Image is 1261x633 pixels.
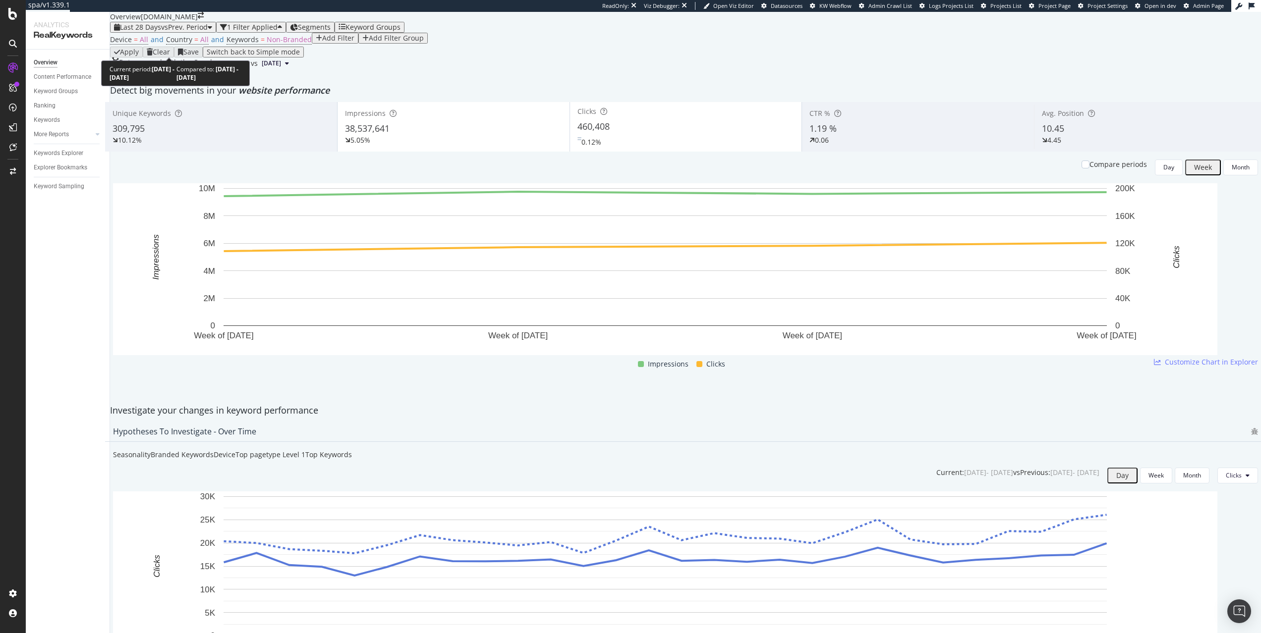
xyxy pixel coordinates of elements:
span: 460,408 [577,120,610,132]
button: Add Filter [312,33,358,44]
a: More Reports [34,129,93,140]
span: All [140,35,148,44]
b: [DATE] - [DATE] [176,65,238,82]
div: Save [183,48,199,56]
span: and [151,35,164,44]
div: Clear [153,48,170,56]
div: Add Filter [322,34,354,42]
a: Open in dev [1135,2,1176,10]
text: Week of [DATE] [1077,331,1136,340]
span: Open in dev [1145,2,1176,9]
text: 0 [211,321,215,330]
div: vs Previous : [1013,468,1050,477]
text: 0 [1115,321,1120,330]
button: Day [1107,468,1138,483]
div: Week [1194,163,1212,171]
span: vs [251,58,258,68]
text: Week of [DATE] [194,331,253,340]
button: Add Filter Group [358,33,428,44]
span: All [200,35,209,44]
div: Investigate your changes in keyword performance [110,404,1261,417]
span: 38,537,641 [345,122,390,134]
span: Clicks [577,106,596,116]
div: Month [1232,163,1250,171]
button: Apply [110,47,143,57]
div: 4.45 [1047,135,1061,145]
a: Content Performance [34,72,103,82]
span: Customize Chart in Explorer [1165,357,1258,367]
span: Country [166,35,192,44]
a: Datasources [761,2,802,10]
div: Seasonality [113,450,151,460]
div: Keywords [34,115,60,125]
a: Admin Crawl List [859,2,912,10]
text: 80K [1115,266,1131,276]
button: Last 28 DaysvsPrev. Period [110,22,216,33]
div: Week [1148,471,1164,479]
button: Clicks [1217,468,1258,483]
span: CTR % [809,108,830,118]
div: 10.12% [118,135,142,145]
div: Viz Debugger: [644,2,680,10]
div: Current period: [110,65,176,82]
a: Keyword Groups [34,86,103,97]
span: Keywords [227,35,259,44]
span: = [261,35,265,44]
div: Day [1116,472,1129,479]
b: [DATE] - [DATE] [110,65,174,82]
div: Keyword Groups [345,23,401,31]
text: Clicks [1172,246,1181,268]
div: RealKeywords [34,30,102,41]
span: Device [110,35,132,44]
button: [DATE] [216,57,251,69]
div: Content Performance [34,72,91,82]
text: Week of [DATE] [783,331,842,340]
div: Device [214,450,235,460]
a: Keyword Sampling [34,181,103,192]
span: = [194,35,198,44]
text: 10K [200,584,216,594]
div: Keywords Explorer [34,148,83,158]
div: Ranking [34,101,56,111]
div: Open Intercom Messenger [1227,599,1251,623]
div: Detect big movements in your [110,84,1261,97]
button: Week [1185,159,1221,175]
span: Last 28 Days [120,22,161,32]
span: Clicks [1226,471,1242,479]
span: Non-Branded [267,35,312,44]
button: Save [174,47,203,57]
span: Segments [298,22,331,32]
button: Month [1175,468,1209,483]
a: Projects List [981,2,1022,10]
a: KW Webflow [810,2,852,10]
span: Logs Projects List [929,2,974,9]
text: 20K [200,538,216,548]
div: Hypotheses to Investigate - Over Time [113,426,256,436]
button: Day [1155,159,1183,175]
text: Clicks [152,554,162,577]
span: Avg. Position [1042,108,1084,118]
text: 30K [200,492,216,501]
div: arrow-right-arrow-left [198,12,204,19]
div: Overview [34,57,57,68]
span: Projects List [990,2,1022,9]
a: Open Viz Editor [703,2,754,10]
text: 8M [203,211,215,221]
span: 10.45 [1042,122,1064,134]
span: and [211,35,224,44]
div: Keyword Groups [34,86,78,97]
text: 5K [205,608,215,617]
text: Impressions [151,234,161,280]
div: More Reports [34,129,69,140]
button: Keyword Groups [335,22,404,33]
a: Project Page [1029,2,1071,10]
div: Keyword Sampling [34,181,84,192]
text: 200K [1115,184,1135,193]
div: 0.06 [815,135,829,145]
a: Keywords Explorer [34,148,103,158]
text: 40K [1115,294,1131,303]
div: 1 Filter Applied [227,23,278,31]
a: Explorer Bookmarks [34,162,103,173]
div: Compare periods [1089,159,1147,169]
div: Current: [936,468,964,477]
